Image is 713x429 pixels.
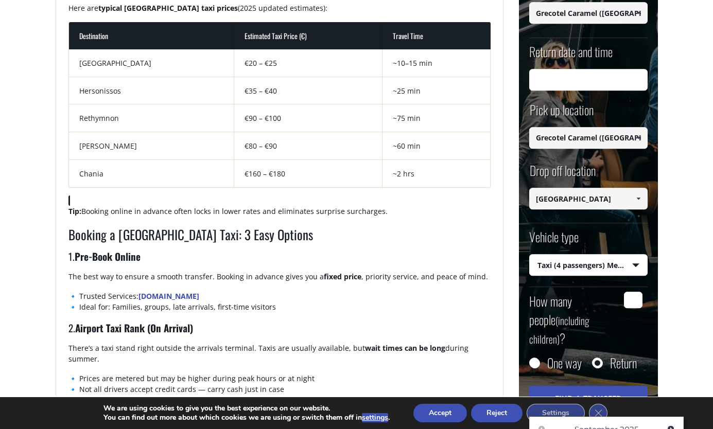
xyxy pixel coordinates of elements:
[529,127,648,149] input: Select pickup location
[382,160,491,188] td: ~2 hrs
[68,249,491,271] h3: 1.
[529,228,579,255] label: Vehicle type
[382,104,491,132] td: ~75 min
[382,22,491,49] th: Travel Time
[68,271,491,291] p: The best way to ensure a smooth transfer. Booking in advance gives you a , priority service, and ...
[234,49,382,77] td: €20 – €25
[75,320,193,335] strong: Airport Taxi Rank (On Arrival)
[234,22,382,49] th: Estimated Taxi Price (€)
[68,206,491,225] p: Booking online in advance often locks in lower rates and eliminates surprise surcharges.
[69,77,235,105] td: Hersonissos
[382,132,491,160] td: ~60 min
[234,160,382,188] td: €160 – €180
[68,291,491,321] p: 🔹 Trusted Services: 🔹 Ideal for: Families, groups, late arrivals, first-time visitors
[529,188,648,209] input: Select drop-off location
[68,206,81,216] strong: Tip:
[68,3,491,22] p: Here are (2025 updated estimates):
[69,104,235,132] td: Rethymnon
[324,272,361,281] strong: fixed price
[68,321,491,343] h3: 2.
[98,3,238,13] strong: typical [GEOGRAPHIC_DATA] taxi prices
[75,249,141,263] strong: Pre-Book Online
[103,413,390,422] p: You can find out more about which cookies we are using or switch them off in .
[68,373,491,403] p: 🔹 Prices are metered but may be higher during peak hours or at night 🔹 Not all drivers accept cre...
[630,188,647,209] a: Show All Items
[610,358,637,368] label: Return
[630,3,647,24] a: Show All Items
[234,132,382,160] td: €80 – €90
[362,413,388,422] button: settings
[138,291,199,301] a: [DOMAIN_NAME]
[529,292,618,348] label: How many people ?
[69,132,235,160] td: [PERSON_NAME]
[234,77,382,105] td: €35 – €40
[527,404,585,422] button: Settings
[69,160,235,188] td: Chania
[529,313,589,347] small: (including children)
[69,22,235,49] th: Destination
[547,358,582,368] label: One way
[382,77,491,105] td: ~25 min
[413,404,467,422] button: Accept
[529,43,613,69] label: Return date and time
[68,343,491,373] p: There’s a taxi stand right outside the arrivals terminal. Taxis are usually available, but during...
[529,386,648,414] button: Find a transfer
[589,404,607,422] button: Close GDPR Cookie Banner
[530,255,647,277] span: Taxi (4 passengers) Mercedes E Class
[103,404,390,413] p: We are using cookies to give you the best experience on our website.
[69,49,235,77] td: [GEOGRAPHIC_DATA]
[630,127,647,149] a: Show All Items
[365,343,445,353] strong: wait times can be long
[471,404,523,422] button: Reject
[529,101,594,127] label: Pick up location
[529,3,648,24] input: Select drop-off location
[382,49,491,77] td: ~10–15 min
[68,225,491,250] h2: Booking a [GEOGRAPHIC_DATA] Taxi: 3 Easy Options
[234,104,382,132] td: €90 – €100
[529,162,596,188] label: Drop off location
